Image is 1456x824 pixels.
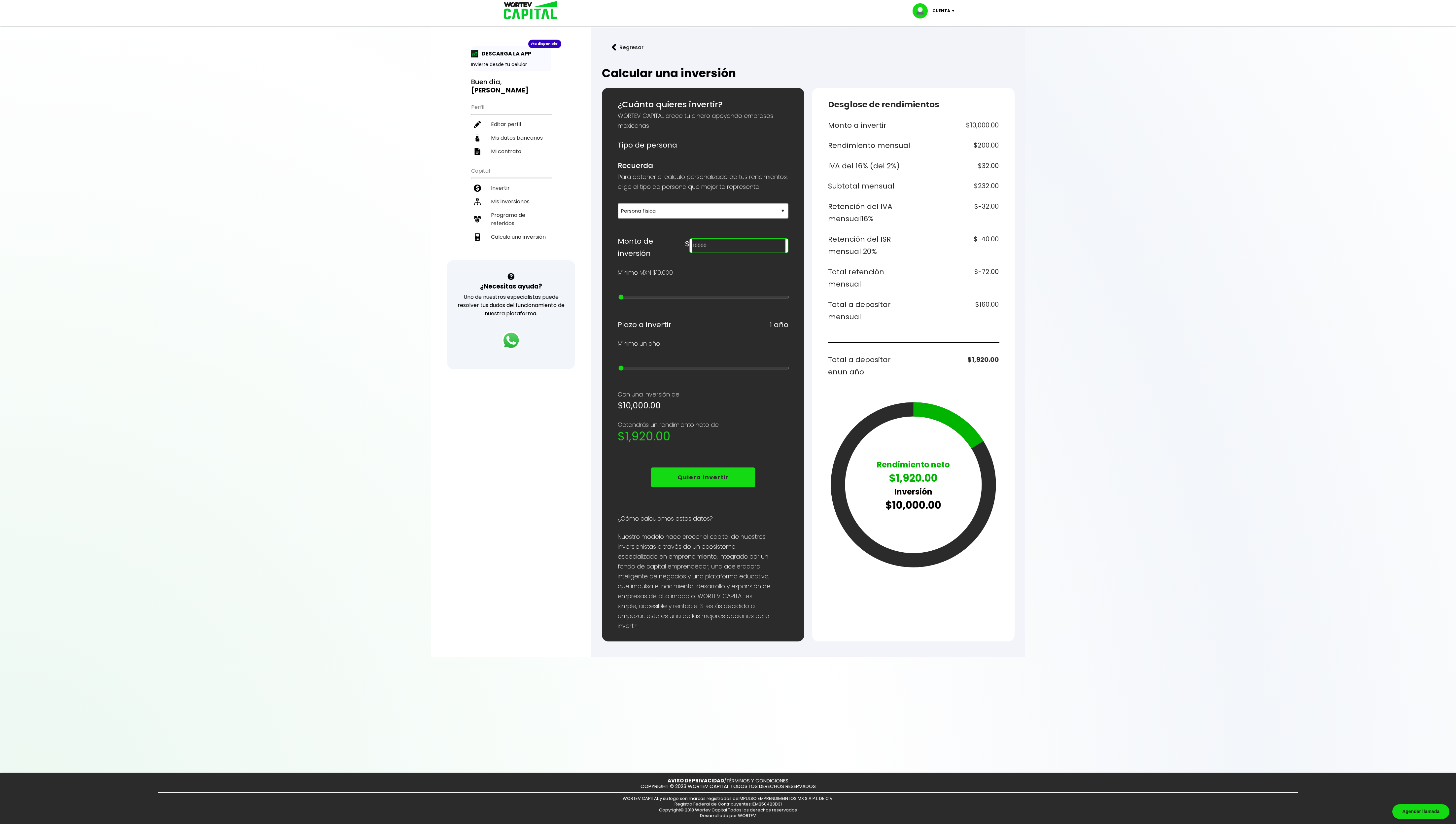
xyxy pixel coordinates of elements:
[602,39,653,56] button: Regresar
[828,298,911,323] h6: Total a depositar mensual
[916,119,999,132] h6: $10,000.00
[828,98,999,111] h5: Desglose de rendimientos
[474,198,481,205] img: inversiones-icon.6695dc30.svg
[474,148,481,155] img: contrato-icon.f2db500c.svg
[528,40,561,48] div: ¡Ya disponible!
[675,801,782,807] span: Registro Federal de Contribuyentes: IEM250423D31
[618,235,685,260] h6: Monto de inversión
[602,67,1015,80] h2: Calcular una inversión
[726,777,788,784] a: TÉRMINOS Y CONDICIONES
[828,354,911,378] h6: Total a depositar en un año
[602,39,1015,56] a: flecha izquierdaRegresar
[618,111,788,131] p: WORTEV CAPITAL crece tu dinero apoyando empresas mexicanas
[877,470,950,486] p: $1,920.00
[471,163,551,260] ul: Capital
[618,319,672,331] h6: Plazo a invertir
[618,390,788,399] p: Con una inversión de
[474,134,481,142] img: datos-icon.10cf9172.svg
[471,208,551,230] a: Programa de referidos
[668,777,724,784] a: AVISO DE PRIVACIDAD
[828,266,911,291] h6: Total retención mensual
[471,131,551,145] a: Mis datos bancarios
[916,298,999,323] h6: $160.00
[471,61,551,68] p: Invierte desde tu celular
[828,139,911,152] h6: Rendimiento mensual
[950,10,959,12] img: icon-down
[877,498,950,513] p: $10,000.00
[480,282,542,291] h3: ¿Necesitas ayuda?
[474,233,481,241] img: calculadora-icon.17d418c4.svg
[618,514,788,524] p: ¿Cómo calculamos estos datos?
[474,121,481,128] img: editar-icon.952d3147.svg
[618,532,771,631] p: Nuestro modelo hace crecer el capital de nuestros inversionistas a través de un ecosistema especi...
[916,180,999,192] h6: $232.00
[612,44,616,51] img: flecha izquierda
[916,160,999,172] h6: $32.00
[471,50,478,57] img: app-icon
[877,459,950,470] p: Rendimiento neto
[618,139,788,152] h6: Tipo de persona
[770,319,788,331] h6: 1 año
[618,98,788,111] h5: ¿Cuánto quieres invertir?
[471,86,529,95] b: [PERSON_NAME]
[916,200,999,225] h6: $-32.00
[916,266,999,291] h6: $-72.00
[685,238,689,250] h6: $
[932,6,950,16] p: Cuenta
[502,331,520,350] img: logos_whatsapp-icon.242b2217.svg
[471,230,551,244] a: Calcula una inversión
[828,180,911,192] h6: Subtotal mensual
[618,172,788,192] p: Para obtener el calculo personalizado de tus rendimientos, elige el tipo de persona que mejor te ...
[618,399,788,412] h5: $10,000.00
[474,185,481,192] img: invertir-icon.b3b967d7.svg
[668,778,788,784] p: /
[828,160,911,172] h6: IVA del 16% (del 2%)
[1392,804,1449,819] div: Agendar llamada
[471,100,551,158] ul: Perfil
[618,268,673,278] p: Mínimo MXN $10,000
[913,3,932,18] img: profile-image
[659,807,797,813] span: Copyright© 2018 Wortev Capital Todos los derechos reservados
[471,118,551,131] a: Editar perfil
[916,139,999,152] h6: $200.00
[916,233,999,258] h6: $-40.00
[471,145,551,158] a: Mi contrato
[651,467,755,487] button: Quiero invertir
[677,472,729,482] p: Quiero invertir
[828,233,911,258] h6: Retención del ISR mensual 20%
[471,181,551,195] a: Invertir
[456,293,567,318] p: Uno de nuestros especialistas puede resolver tus dudas del funcionamiento de nuestra plataforma.
[618,159,788,172] h6: Recuerda
[641,784,816,789] p: COPYRIGHT © 2023 WORTEV CAPITAL TODOS LOS DERECHOS RESERVADOS
[474,216,481,223] img: recomiendanos-icon.9b8e9327.svg
[478,50,531,58] p: DESCARGA LA APP
[828,200,911,225] h6: Retención del IVA mensual 16%
[618,430,788,443] h2: $1,920.00
[828,119,911,132] h6: Monto a invertir
[618,420,788,430] p: Obtendrás un rendimiento neto de
[623,795,834,802] span: WORTEV CAPITAL y su logo son marcas registradas de IMPULSO EMPRENDIMEINTOS MX S.A.P.I. DE C.V.
[471,195,551,208] a: Mis inversiones
[618,339,660,349] p: Mínimo un año
[700,812,756,819] span: Desarrollado por WORTEV
[916,354,999,378] h6: $1,920.00
[877,486,950,498] p: Inversión
[471,78,551,94] h3: Buen día,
